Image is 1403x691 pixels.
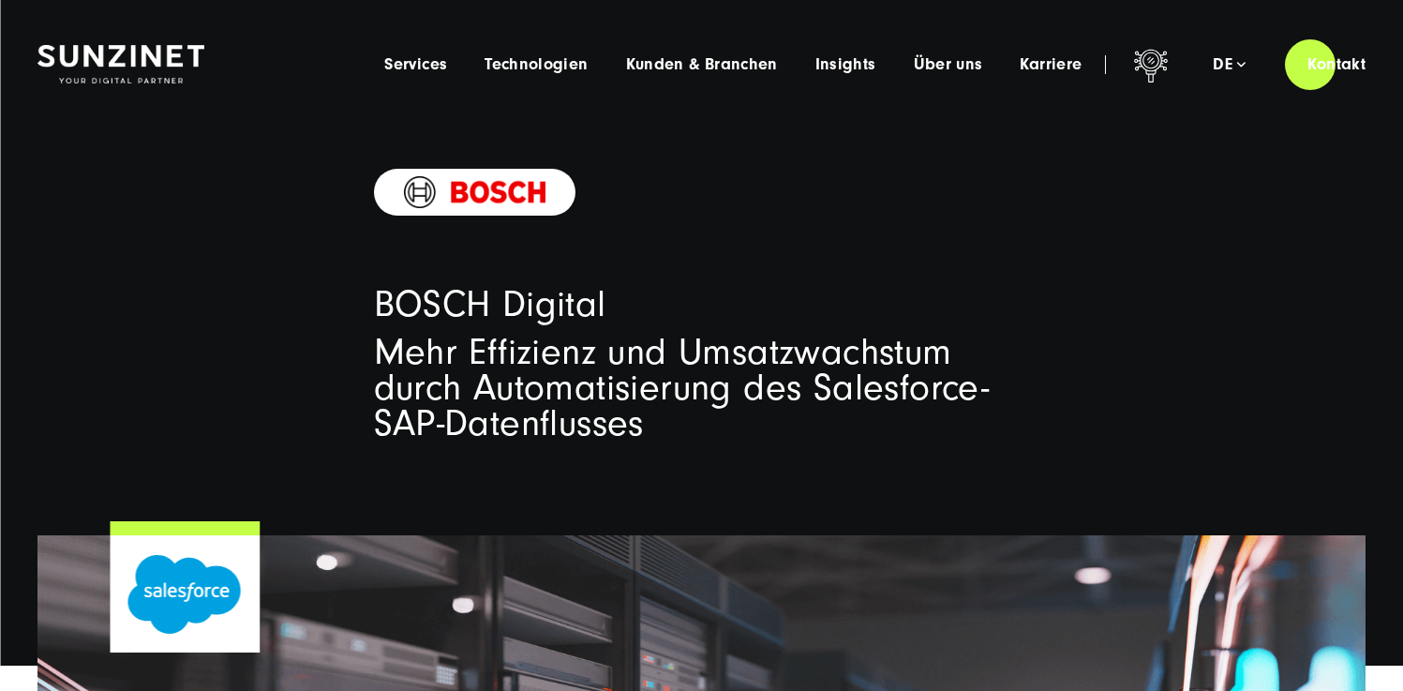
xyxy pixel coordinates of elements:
h2: Mehr Effizienz und Umsatzwachstum durch Automatisierung des Salesforce-SAP-Datenflusses [374,335,1030,442]
a: Über uns [914,55,983,74]
a: Karriere [1020,55,1082,74]
a: Insights [815,55,876,74]
a: Technologien [485,55,588,74]
img: SUNZINET Full Service Digital Agentur [37,45,204,84]
a: Kunden & Branchen [626,55,778,74]
h1: BOSCH Digital [374,281,1030,328]
img: Kundenlogo der Digitalagentur SUNZINET - Bosch Logo [404,176,546,208]
div: de [1213,55,1246,74]
a: Services [384,55,447,74]
a: Kontakt [1285,38,1388,91]
img: Salesforce Beratung und Implementierung Partner Agentur [127,555,241,634]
